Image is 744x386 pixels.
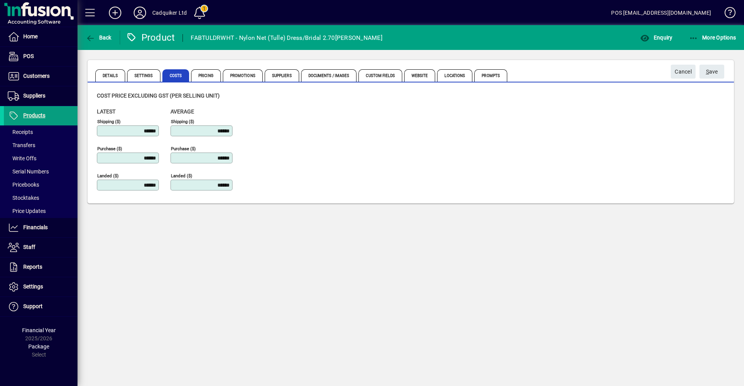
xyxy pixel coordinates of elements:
[4,152,77,165] a: Write Offs
[23,93,45,99] span: Suppliers
[4,165,77,178] a: Serial Numbers
[127,6,152,20] button: Profile
[23,283,43,290] span: Settings
[84,31,114,45] button: Back
[23,53,34,59] span: POS
[4,67,77,86] a: Customers
[23,264,42,270] span: Reports
[4,238,77,257] a: Staff
[4,47,77,66] a: POS
[265,69,299,82] span: Suppliers
[77,31,120,45] app-page-header-button: Back
[358,69,402,82] span: Custom Fields
[4,86,77,106] a: Suppliers
[699,65,724,79] button: Save
[171,173,192,178] mat-label: Landed ($)
[4,297,77,316] a: Support
[97,173,119,178] mat-label: Landed ($)
[4,257,77,277] a: Reports
[23,303,43,309] span: Support
[223,69,263,82] span: Promotions
[162,69,189,82] span: Costs
[4,27,77,46] a: Home
[97,146,122,151] mat-label: Purchase ($)
[689,34,736,41] span: More Options
[127,69,160,82] span: Settings
[437,69,472,82] span: Locations
[97,119,121,124] mat-label: Shipping ($)
[152,7,187,19] div: Cadquiker Ltd
[687,31,738,45] button: More Options
[23,73,50,79] span: Customers
[103,6,127,20] button: Add
[126,31,175,44] div: Product
[4,204,77,218] a: Price Updates
[301,69,357,82] span: Documents / Images
[4,178,77,191] a: Pricebooks
[170,108,194,115] span: Average
[22,327,56,333] span: Financial Year
[86,34,112,41] span: Back
[97,93,220,99] span: Cost price excluding GST (per selling unit)
[638,31,674,45] button: Enquiry
[675,65,692,78] span: Cancel
[191,69,221,82] span: Pricing
[404,69,436,82] span: Website
[95,69,125,82] span: Details
[706,69,709,75] span: S
[23,33,38,39] span: Home
[706,65,718,78] span: ave
[8,182,39,188] span: Pricebooks
[23,112,45,118] span: Products
[640,34,672,41] span: Enquiry
[28,343,49,350] span: Package
[23,244,35,250] span: Staff
[171,146,196,151] mat-label: Purchase ($)
[611,7,711,19] div: POS [EMAIL_ADDRESS][DOMAIN_NAME]
[4,218,77,237] a: Financials
[719,2,734,27] a: Knowledge Base
[8,142,35,148] span: Transfers
[8,195,39,201] span: Stocktakes
[4,277,77,297] a: Settings
[191,32,382,44] div: FABTULDRWHT - Nylon Net (Tulle) Dress/Bridal 2.70[PERSON_NAME]
[474,69,507,82] span: Prompts
[8,129,33,135] span: Receipts
[671,65,696,79] button: Cancel
[23,224,48,230] span: Financials
[171,119,194,124] mat-label: Shipping ($)
[4,125,77,139] a: Receipts
[4,191,77,204] a: Stocktakes
[8,168,49,175] span: Serial Numbers
[4,139,77,152] a: Transfers
[8,155,36,161] span: Write Offs
[8,208,46,214] span: Price Updates
[97,108,115,115] span: Latest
